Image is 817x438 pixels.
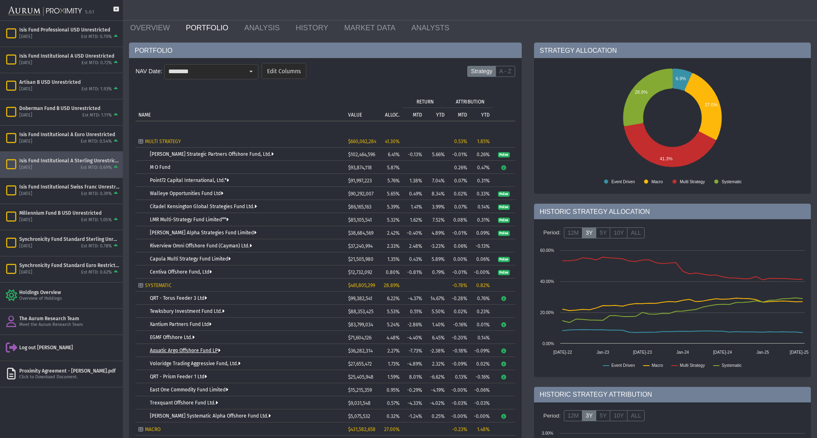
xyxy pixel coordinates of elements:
[348,204,371,210] span: $86,165,163
[384,283,400,288] span: 28.89%
[676,350,689,355] text: Jan-24
[498,257,510,263] span: Pulse
[150,308,224,314] a: Tewksbury Investment Fund Ltd.
[19,184,120,190] div: Isis Fund Institutional Swiss Franc Unrestricted
[150,413,271,419] a: [PERSON_NAME] Systematic Alpha Offshore Fund Ltd.
[448,148,470,161] td: -0.01%
[19,112,32,119] div: [DATE]
[498,191,510,196] a: Pulse
[450,283,467,288] div: -0.78%
[19,322,120,328] div: Meet the Aurum Research Team
[403,344,425,357] td: -7.73%
[403,357,425,370] td: -4.89%
[150,204,257,209] a: Citadel Kensington Global Strategies Fund Ltd.
[470,226,493,239] td: 0.09%
[425,239,448,252] td: -3.23%
[19,165,32,171] div: [DATE]
[425,187,448,200] td: 8.34%
[150,269,212,275] a: Centiva Offshore Fund, Ltd
[348,165,372,171] span: $93,874,118
[19,368,120,374] div: Proximity Agreement - [PERSON_NAME].pdf
[596,410,610,422] label: 5Y
[425,292,448,305] td: 14.67%
[498,231,510,236] span: Pulse
[290,20,338,36] a: HISTORY
[348,322,373,328] span: $83,799,034
[425,370,448,383] td: -6.62%
[387,387,400,393] span: 0.95%
[542,341,554,346] text: 0.00%
[244,65,258,79] div: Select
[403,305,425,318] td: 0.51%
[386,270,400,275] span: 0.80%
[19,270,32,276] div: [DATE]
[448,213,470,226] td: 0.08%
[498,270,510,276] span: Pulse
[387,243,400,249] span: 2.33%
[564,227,582,239] label: 12M
[553,350,572,355] text: [DATE]-22
[540,248,554,253] text: 60.00%
[436,112,445,118] p: YTD
[425,200,448,213] td: 3.99%
[19,236,120,243] div: Synchronicity Fund Standard Sterling Unrestricted
[81,243,112,249] div: Est MTD: 0.78%
[403,187,425,200] td: 0.49%
[496,66,515,77] label: A - Z
[470,213,493,226] td: 0.31%
[348,309,373,314] span: $88,353,425
[448,305,470,318] td: 0.02%
[145,283,172,288] span: SYSTEMATIC
[534,387,811,402] div: HISTORIC STRATEGY ATTRIBUTION
[540,310,554,315] text: 20.00%
[124,20,180,36] a: OVERVIEW
[387,400,400,406] span: 0.57%
[470,409,493,422] td: -0.00%
[582,227,596,239] label: 3Y
[448,409,470,422] td: -0.00%
[425,252,448,265] td: 5.89%
[403,318,425,331] td: -2.86%
[384,427,400,432] span: 27.00%
[348,230,373,236] span: $38,684,569
[473,427,490,432] div: 1.48%
[651,180,663,184] text: Macro
[498,152,510,158] span: Pulse
[150,191,223,196] a: Walleye Opportunities Fund Ltd
[387,335,400,341] span: 4.48%
[498,204,510,209] a: Pulse
[582,410,596,422] label: 3Y
[145,139,181,144] span: MULTI STRATEGY
[448,318,470,331] td: -0.16%
[470,292,493,305] td: 0.76%
[498,217,510,222] a: Pulse
[425,108,448,121] td: Column YTD
[540,226,564,240] div: Period:
[450,427,467,432] div: -0.23%
[470,344,493,357] td: -0.09%
[387,309,400,314] span: 5.53%
[450,139,467,144] div: 0.53%
[470,252,493,265] td: 0.06%
[387,191,400,197] span: 5.65%
[448,331,470,344] td: -0.20%
[470,318,493,331] td: 0.01%
[8,2,82,20] img: Aurum-Proximity%20white.svg
[19,27,120,33] div: Isis Fund Professional USD Unrestricted
[403,292,425,305] td: -4.37%
[403,239,425,252] td: 2.48%
[493,94,515,121] td: Column
[425,409,448,422] td: 0.25%
[150,230,256,236] a: [PERSON_NAME] Alpha Strategies Fund Limited
[425,318,448,331] td: 1.40%
[385,112,400,118] p: ALLOC.
[403,213,425,226] td: 1.62%
[136,64,164,79] div: NAV Date:
[338,20,405,36] a: MARKET DATA
[403,331,425,344] td: -4.40%
[470,370,493,383] td: -0.16%
[611,180,635,184] text: Event Driven
[150,374,207,380] a: QRT - Prism Feeder 1 Ltd
[425,331,448,344] td: 6.45%
[627,227,645,239] label: ALL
